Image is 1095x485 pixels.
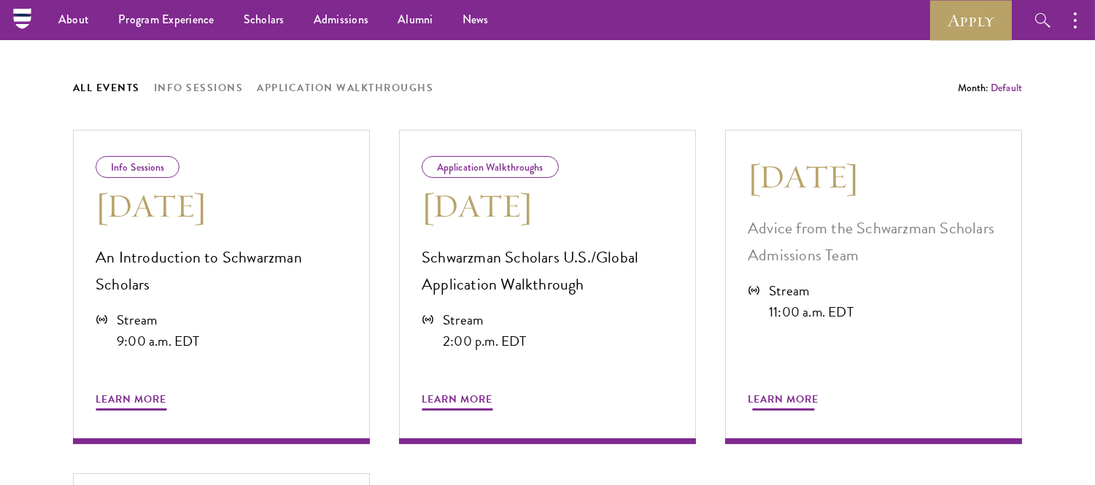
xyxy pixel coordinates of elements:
[399,130,696,444] a: Application Walkthroughs [DATE] Schwarzman Scholars U.S./Global Application Walkthrough Stream 2:...
[769,280,854,301] div: Stream
[96,244,347,298] p: An Introduction to Schwarzman Scholars
[748,390,819,413] span: Learn More
[117,330,200,352] div: 9:00 a.m. EDT
[443,309,527,330] div: Stream
[258,79,434,97] button: Application Walkthroughs
[748,156,999,197] h3: [DATE]
[96,185,347,226] h3: [DATE]
[422,185,673,226] h3: [DATE]
[96,156,179,178] div: Info Sessions
[443,330,527,352] div: 2:00 p.m. EDT
[154,79,244,97] button: Info Sessions
[958,80,988,95] span: Month:
[73,130,370,444] a: Info Sessions [DATE] An Introduction to Schwarzman Scholars Stream 9:00 a.m. EDT Learn More
[422,156,559,178] div: Application Walkthroughs
[769,301,854,322] div: 11:00 a.m. EDT
[96,390,166,413] span: Learn More
[422,390,492,413] span: Learn More
[991,80,1022,96] button: Default
[422,244,673,298] p: Schwarzman Scholars U.S./Global Application Walkthrough
[73,79,140,97] button: All Events
[725,130,1022,444] a: [DATE] Advice from the Schwarzman Scholars Admissions Team Stream 11:00 a.m. EDT Learn More
[117,309,200,330] div: Stream
[748,215,999,269] p: Advice from the Schwarzman Scholars Admissions Team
